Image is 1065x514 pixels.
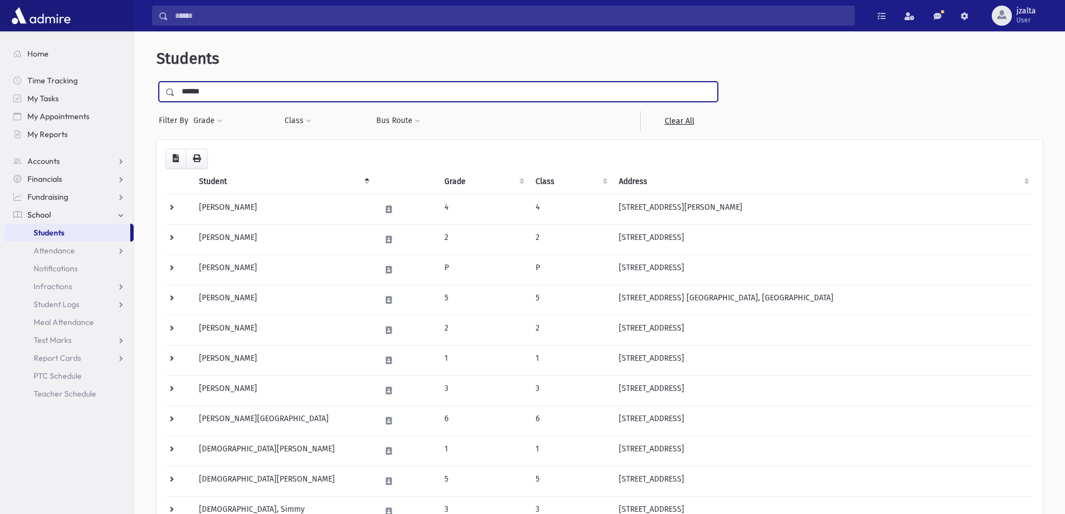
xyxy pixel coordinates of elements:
span: Student Logs [34,299,79,309]
td: [STREET_ADDRESS] [612,224,1034,254]
a: Meal Attendance [4,313,134,331]
span: Home [27,49,49,59]
td: [STREET_ADDRESS] [612,345,1034,375]
td: 1 [529,436,613,466]
td: 6 [438,405,529,436]
td: [STREET_ADDRESS] [612,436,1034,466]
td: [STREET_ADDRESS] [612,466,1034,496]
button: Bus Route [376,111,421,131]
button: Grade [193,111,223,131]
a: Fundraising [4,188,134,206]
td: [PERSON_NAME] [192,224,373,254]
td: [PERSON_NAME] [192,194,373,224]
td: [STREET_ADDRESS] [GEOGRAPHIC_DATA], [GEOGRAPHIC_DATA] [612,285,1034,315]
span: Fundraising [27,192,68,202]
span: Financials [27,174,62,184]
a: Notifications [4,260,134,277]
span: Accounts [27,156,60,166]
td: [PERSON_NAME] [192,315,373,345]
th: Student: activate to sort column descending [192,169,373,195]
span: User [1016,16,1036,25]
td: [STREET_ADDRESS] [612,315,1034,345]
td: [STREET_ADDRESS] [612,375,1034,405]
a: Report Cards [4,349,134,367]
span: Test Marks [34,335,72,345]
span: Students [157,49,219,68]
td: [PERSON_NAME] [192,375,373,405]
a: Clear All [640,111,718,131]
td: 1 [529,345,613,375]
a: PTC Schedule [4,367,134,385]
td: [PERSON_NAME] [192,345,373,375]
td: 2 [438,315,529,345]
span: Infractions [34,281,72,291]
th: Address: activate to sort column ascending [612,169,1034,195]
span: Meal Attendance [34,317,94,327]
td: P [529,254,613,285]
td: [STREET_ADDRESS][PERSON_NAME] [612,194,1034,224]
td: [DEMOGRAPHIC_DATA][PERSON_NAME] [192,436,373,466]
span: Time Tracking [27,76,78,86]
span: School [27,210,51,220]
a: Teacher Schedule [4,385,134,403]
span: My Appointments [27,111,89,121]
a: Accounts [4,152,134,170]
td: 5 [438,285,529,315]
td: 3 [438,375,529,405]
th: Grade: activate to sort column ascending [438,169,529,195]
button: CSV [165,149,186,169]
td: P [438,254,529,285]
span: Attendance [34,246,75,256]
a: Student Logs [4,295,134,313]
a: Time Tracking [4,72,134,89]
td: [PERSON_NAME] [192,285,373,315]
a: Home [4,45,134,63]
td: 2 [438,224,529,254]
td: 2 [529,224,613,254]
span: My Reports [27,129,68,139]
td: 5 [529,285,613,315]
a: Infractions [4,277,134,295]
a: Financials [4,170,134,188]
td: 2 [529,315,613,345]
span: Report Cards [34,353,81,363]
span: Filter By [159,115,193,126]
a: My Reports [4,125,134,143]
button: Class [284,111,312,131]
th: Class: activate to sort column ascending [529,169,613,195]
td: [PERSON_NAME][GEOGRAPHIC_DATA] [192,405,373,436]
td: 1 [438,345,529,375]
td: 3 [529,375,613,405]
img: AdmirePro [9,4,73,27]
a: Attendance [4,242,134,260]
span: PTC Schedule [34,371,82,381]
span: My Tasks [27,93,59,103]
a: Test Marks [4,331,134,349]
input: Search [168,6,854,26]
td: 4 [529,194,613,224]
button: Print [186,149,208,169]
td: 5 [438,466,529,496]
td: [DEMOGRAPHIC_DATA][PERSON_NAME] [192,466,373,496]
a: Students [4,224,130,242]
td: 4 [438,194,529,224]
span: Teacher Schedule [34,389,96,399]
td: [PERSON_NAME] [192,254,373,285]
a: My Appointments [4,107,134,125]
span: jzalta [1016,7,1036,16]
td: 6 [529,405,613,436]
td: 1 [438,436,529,466]
td: [STREET_ADDRESS] [612,405,1034,436]
span: Students [34,228,64,238]
td: 5 [529,466,613,496]
a: School [4,206,134,224]
span: Notifications [34,263,78,273]
a: My Tasks [4,89,134,107]
td: [STREET_ADDRESS] [612,254,1034,285]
